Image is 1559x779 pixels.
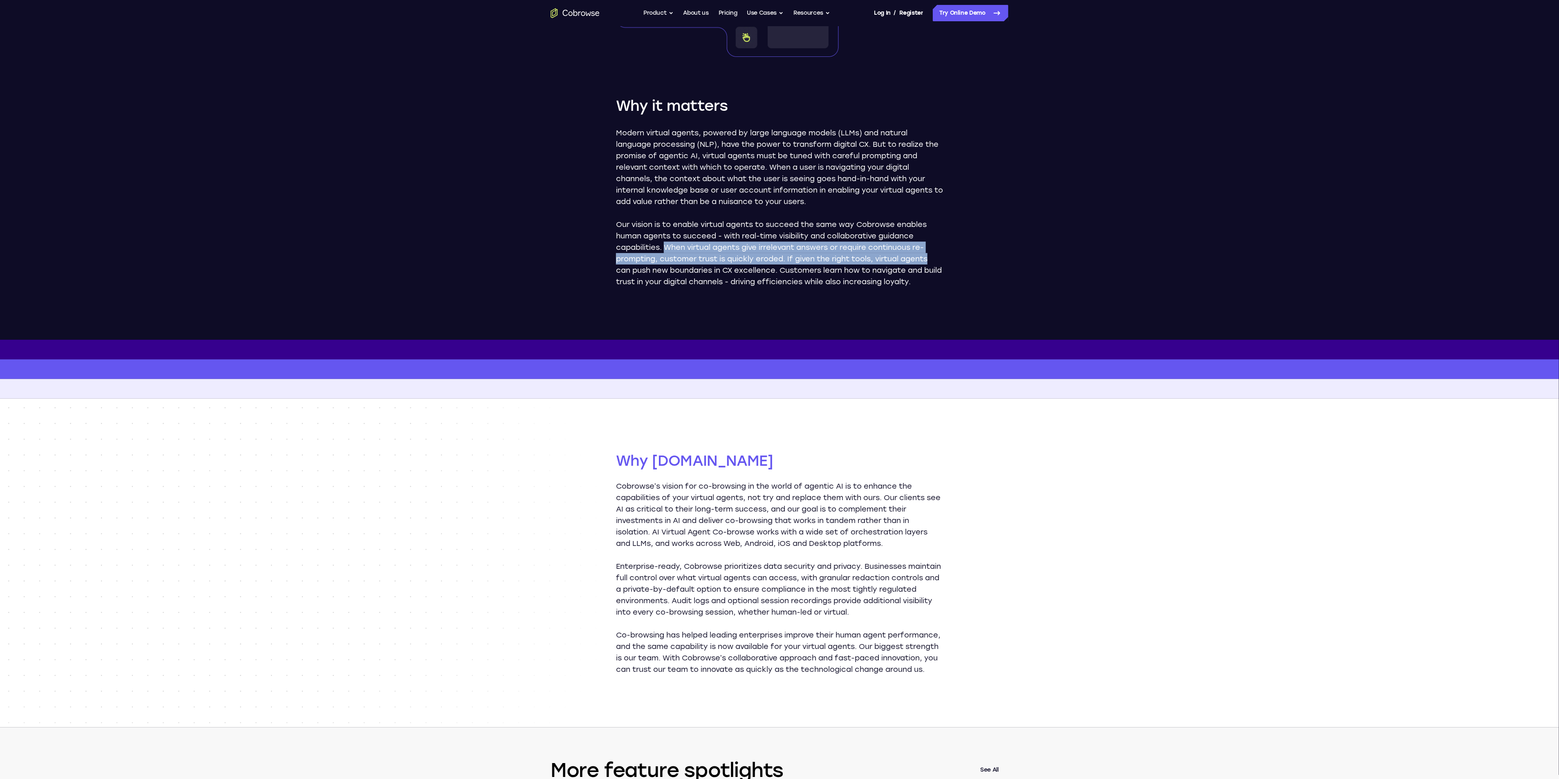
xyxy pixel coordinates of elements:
[719,5,737,21] a: Pricing
[683,5,709,21] a: About us
[900,5,923,21] a: Register
[616,629,943,675] p: Co-browsing has helped leading enterprises improve their human agent performance, and the same ca...
[616,561,943,618] p: Enterprise-ready, Cobrowse prioritizes data security and privacy. Businesses maintain full contro...
[874,5,890,21] a: Log In
[616,219,943,287] p: Our vision is to enable virtual agents to succeed the same way Cobrowse enables human agents to s...
[551,8,600,18] a: Go to the home page
[894,8,896,18] span: /
[616,451,943,471] h2: Why [DOMAIN_NAME]
[616,480,943,549] p: Cobrowse’s vision for co-browsing in the world of agentic AI is to enhance the capabilities of yo...
[616,127,943,207] p: Modern virtual agents, powered by large language models (LLMs) and natural language processing (N...
[616,96,943,116] h2: Why it matters
[933,5,1008,21] a: Try Online Demo
[643,5,674,21] button: Product
[747,5,784,21] button: Use Cases
[793,5,830,21] button: Resources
